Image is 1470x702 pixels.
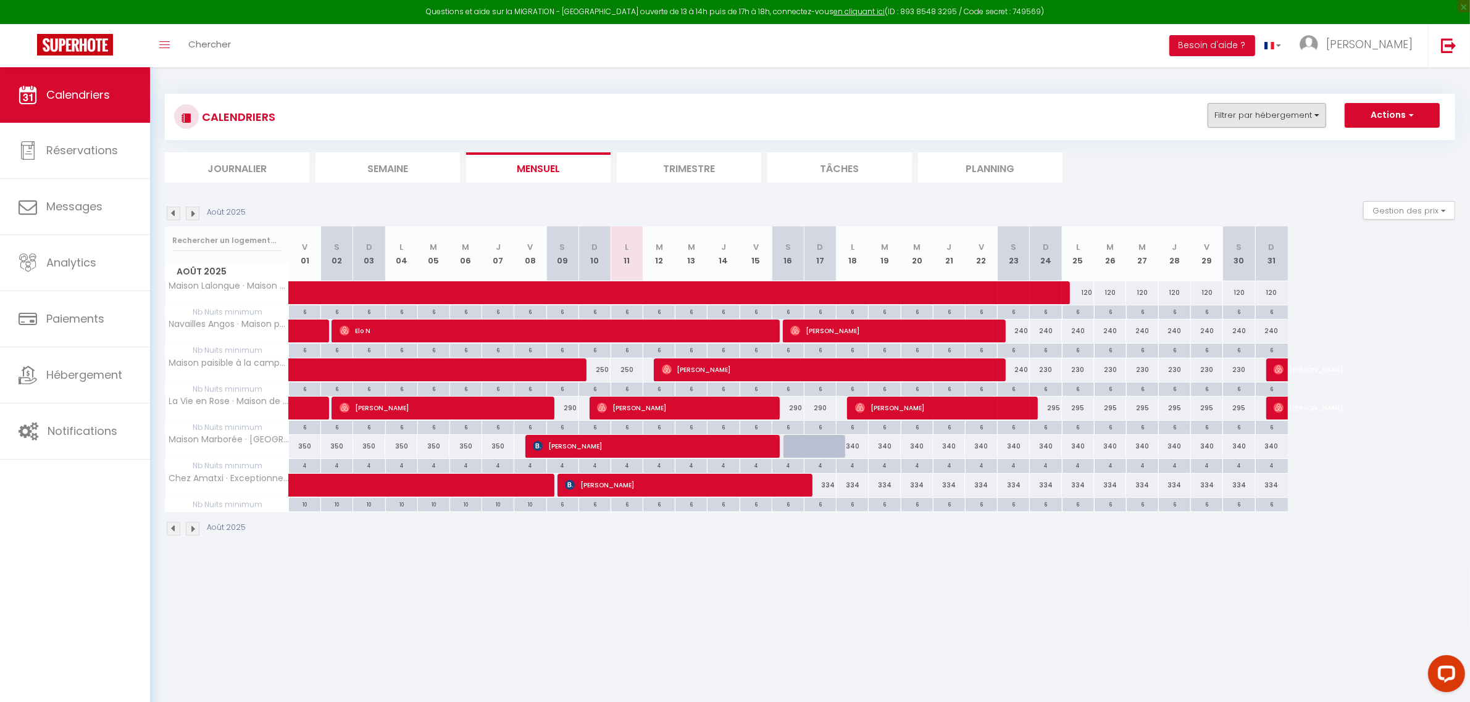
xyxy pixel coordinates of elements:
[901,344,933,355] div: 6
[482,226,514,281] th: 07
[1255,435,1288,458] div: 340
[188,38,231,51] span: Chercher
[353,459,385,471] div: 4
[565,473,800,497] span: [PERSON_NAME]
[901,226,933,281] th: 20
[804,305,836,317] div: 6
[772,397,804,419] div: 290
[772,344,804,355] div: 6
[804,382,836,394] div: 6
[199,103,275,131] h3: CALENDRIERS
[10,5,47,42] button: Open LiveChat chat widget
[417,435,449,458] div: 350
[578,226,611,281] th: 10
[643,226,675,281] th: 12
[514,344,546,355] div: 6
[321,435,353,458] div: 350
[1063,382,1094,394] div: 6
[767,152,912,183] li: Tâches
[1159,397,1191,419] div: 295
[662,358,993,381] span: [PERSON_NAME]
[385,226,417,281] th: 04
[740,382,772,394] div: 6
[579,344,611,355] div: 6
[1126,226,1158,281] th: 27
[1223,435,1255,458] div: 340
[1159,421,1190,432] div: 6
[804,226,837,281] th: 17
[1030,421,1061,432] div: 6
[1191,344,1222,355] div: 6
[1159,281,1191,304] div: 120
[340,396,543,419] span: [PERSON_NAME]
[721,241,726,253] abbr: J
[1063,344,1094,355] div: 6
[1094,358,1126,381] div: 230
[450,382,482,394] div: 6
[1255,226,1288,281] th: 31
[881,241,888,253] abbr: M
[965,226,997,281] th: 22
[1062,358,1094,381] div: 230
[837,226,869,281] th: 18
[1062,435,1094,458] div: 340
[1256,305,1288,317] div: 6
[1126,281,1158,304] div: 120
[998,435,1030,458] div: 340
[1030,320,1062,342] div: 240
[1159,344,1190,355] div: 6
[918,152,1063,183] li: Planning
[966,382,997,394] div: 6
[560,241,566,253] abbr: S
[417,226,449,281] th: 05
[207,207,246,218] p: Août 2025
[1095,382,1126,394] div: 6
[933,305,965,317] div: 6
[965,435,997,458] div: 340
[933,435,965,458] div: 340
[546,397,578,419] div: 290
[1138,241,1146,253] abbr: M
[837,435,869,458] div: 340
[1126,358,1158,381] div: 230
[901,382,933,394] div: 6
[385,435,417,458] div: 350
[625,241,629,253] abbr: L
[1159,320,1191,342] div: 240
[1255,320,1288,342] div: 240
[772,421,804,432] div: 6
[998,421,1029,432] div: 6
[1191,281,1223,304] div: 120
[353,344,385,355] div: 6
[289,344,320,355] div: 6
[740,421,772,432] div: 6
[772,226,804,281] th: 16
[450,421,482,432] div: 6
[48,423,117,439] span: Notifications
[998,226,1030,281] th: 23
[772,305,804,317] div: 6
[869,382,900,394] div: 6
[315,152,460,183] li: Semaine
[979,241,984,253] abbr: V
[1326,36,1413,52] span: [PERSON_NAME]
[482,459,514,471] div: 4
[1127,344,1158,355] div: 6
[837,344,868,355] div: 6
[37,34,113,56] img: Super Booking
[1011,241,1016,253] abbr: S
[1030,358,1062,381] div: 230
[450,344,482,355] div: 6
[1030,435,1062,458] div: 340
[578,358,611,381] div: 250
[1191,435,1223,458] div: 340
[1256,421,1288,432] div: 6
[514,226,546,281] th: 08
[1191,320,1223,342] div: 240
[753,241,759,253] abbr: V
[1076,241,1080,253] abbr: L
[1094,397,1126,419] div: 295
[165,263,288,281] span: Août 2025
[933,421,965,432] div: 6
[611,382,643,394] div: 6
